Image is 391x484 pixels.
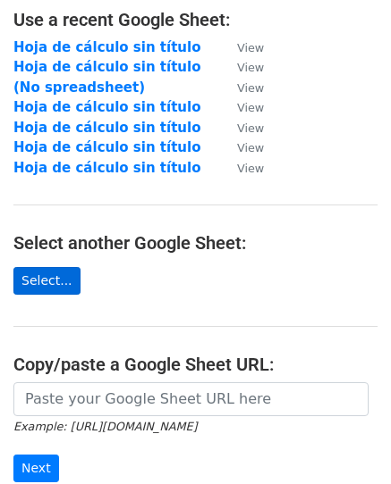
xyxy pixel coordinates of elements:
div: Widget de chat [302,398,391,484]
a: View [219,139,264,155]
a: View [219,120,264,136]
a: Hoja de cálculo sin título [13,139,200,155]
h4: Select another Google Sheet: [13,232,378,254]
a: View [219,160,264,176]
a: Hoja de cálculo sin título [13,39,200,55]
a: View [219,39,264,55]
a: View [219,99,264,115]
a: (No spreadsheet) [13,79,145,96]
a: View [219,79,264,96]
input: Paste your Google Sheet URL here [13,382,369,416]
input: Next [13,455,59,482]
a: Hoja de cálculo sin título [13,59,200,75]
small: View [237,81,264,95]
small: View [237,101,264,114]
small: View [237,162,264,175]
small: View [237,61,264,74]
h4: Copy/paste a Google Sheet URL: [13,354,378,375]
iframe: Chat Widget [302,398,391,484]
a: Hoja de cálculo sin título [13,160,200,176]
small: View [237,121,264,135]
a: Select... [13,267,81,295]
small: View [237,141,264,154]
small: Example: [URL][DOMAIN_NAME] [13,420,197,433]
h4: Use a recent Google Sheet: [13,9,378,30]
a: Hoja de cálculo sin título [13,99,200,115]
a: Hoja de cálculo sin título [13,120,200,136]
a: View [219,59,264,75]
small: View [237,41,264,54]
